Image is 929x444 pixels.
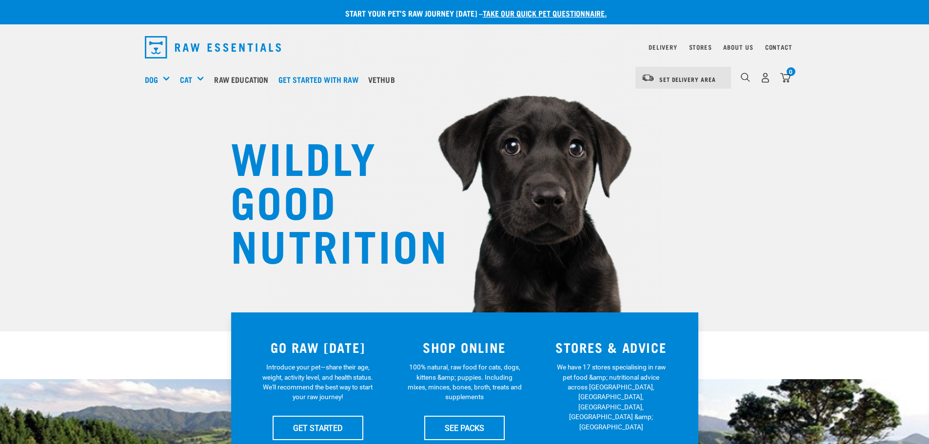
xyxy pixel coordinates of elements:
[641,74,654,82] img: van-moving.png
[276,60,366,99] a: Get started with Raw
[137,32,792,62] nav: dropdown navigation
[741,73,750,82] img: home-icon-1@2x.png
[780,73,791,83] img: home-icon@2x.png
[145,74,158,85] a: Dog
[145,36,281,58] img: Raw Essentials Logo
[397,340,532,355] h3: SHOP ONLINE
[273,416,363,440] a: GET STARTED
[723,45,753,49] a: About Us
[251,340,386,355] h3: GO RAW [DATE]
[407,362,522,402] p: 100% natural, raw food for cats, dogs, kittens &amp; puppies. Including mixes, minces, bones, bro...
[231,134,426,266] h1: WILDLY GOOD NUTRITION
[212,60,276,99] a: Raw Education
[787,67,795,76] div: 0
[483,11,607,15] a: take our quick pet questionnaire.
[180,74,192,85] a: Cat
[544,340,679,355] h3: STORES & ADVICE
[689,45,712,49] a: Stores
[765,45,792,49] a: Contact
[554,362,669,432] p: We have 17 stores specialising in raw pet food &amp; nutritional advice across [GEOGRAPHIC_DATA],...
[760,73,771,83] img: user.png
[424,416,505,440] a: SEE PACKS
[659,77,716,81] span: Set Delivery Area
[366,60,402,99] a: Vethub
[649,45,677,49] a: Delivery
[260,362,375,402] p: Introduce your pet—share their age, weight, activity level, and health status. We'll recommend th...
